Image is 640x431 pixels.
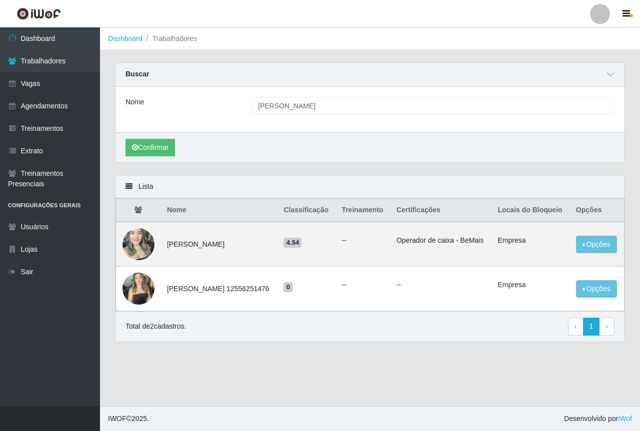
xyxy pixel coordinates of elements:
li: Empresa [497,280,563,290]
button: Opções [576,236,617,253]
th: Locais do Bloqueio [491,199,569,222]
td: [PERSON_NAME] [161,222,278,267]
th: Certificações [390,199,492,222]
th: Treinamento [335,199,390,222]
a: 1 [583,318,600,336]
a: Next [599,318,614,336]
li: Empresa [497,235,563,246]
nav: breadcrumb [100,27,640,50]
th: Opções [570,199,624,222]
button: Opções [576,280,617,298]
ul: -- [341,280,384,290]
span: © 2025 . [108,414,149,424]
span: IWOF [108,415,126,423]
span: ‹ [574,322,577,330]
span: 0 [283,282,292,292]
p: -- [396,280,486,290]
li: Operador de caixa - BeMais [396,235,486,246]
th: Classificação [277,199,335,222]
a: iWof [618,415,632,423]
strong: Buscar [125,70,149,78]
span: Desenvolvido por [564,414,632,424]
div: Lista [115,175,624,198]
a: Previous [568,318,583,336]
img: 1743001301270.jpeg [122,223,154,265]
a: Dashboard [108,34,142,42]
span: 4.54 [283,238,301,248]
img: 1741796962772.jpeg [122,267,154,310]
td: [PERSON_NAME] 12556251476 [161,267,278,311]
ul: -- [341,235,384,246]
input: Digite o Nome... [251,97,614,114]
img: CoreUI Logo [16,7,61,20]
button: Confirmar [125,139,175,156]
label: Nome [125,97,144,107]
nav: pagination [568,318,614,336]
p: Total de 2 cadastros. [125,321,186,332]
span: › [605,322,608,330]
th: Nome [161,199,278,222]
li: Trabalhadores [142,33,197,44]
